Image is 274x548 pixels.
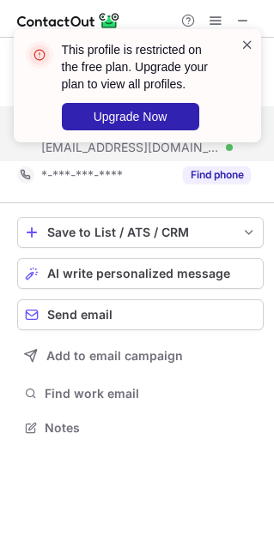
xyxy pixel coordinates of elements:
[62,103,199,130] button: Upgrade Now
[62,41,220,93] header: This profile is restricted on the free plan. Upgrade your plan to view all profiles.
[183,166,251,184] button: Reveal Button
[17,299,264,330] button: Send email
[26,41,53,69] img: error
[17,382,264,406] button: Find work email
[45,420,257,436] span: Notes
[47,226,234,239] div: Save to List / ATS / CRM
[17,258,264,289] button: AI write personalized message
[17,217,264,248] button: save-profile-one-click
[47,267,230,280] span: AI write personalized message
[46,349,183,363] span: Add to email campaign
[17,416,264,440] button: Notes
[17,10,120,31] img: ContactOut v5.3.10
[45,386,257,401] span: Find work email
[17,340,264,371] button: Add to email campaign
[94,110,167,123] span: Upgrade Now
[47,308,113,322] span: Send email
